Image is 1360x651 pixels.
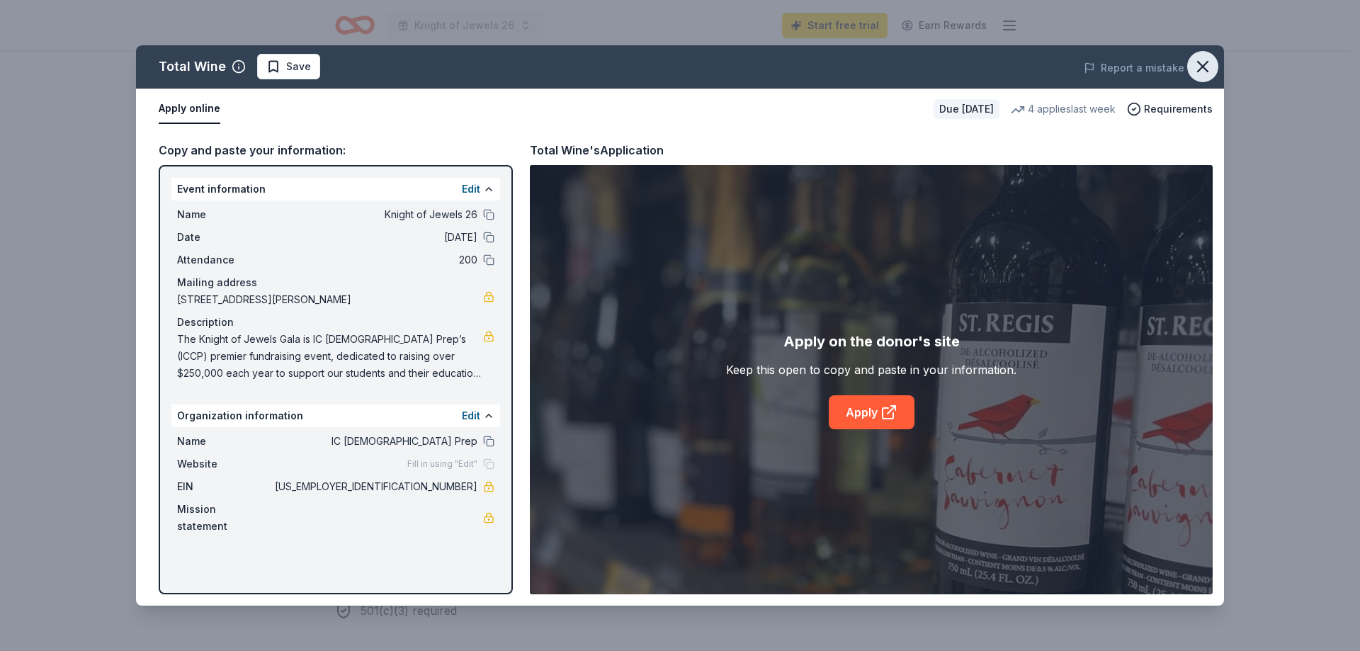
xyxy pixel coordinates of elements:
div: Organization information [171,404,500,427]
span: Save [286,58,311,75]
button: Edit [462,181,480,198]
a: Apply [829,395,914,429]
span: 200 [272,251,477,268]
span: [US_EMPLOYER_IDENTIFICATION_NUMBER] [272,478,477,495]
span: EIN [177,478,272,495]
div: Copy and paste your information: [159,141,513,159]
button: Edit [462,407,480,424]
span: Mission statement [177,501,272,535]
span: Requirements [1144,101,1213,118]
div: Total Wine [159,55,226,78]
button: Requirements [1127,101,1213,118]
span: [STREET_ADDRESS][PERSON_NAME] [177,291,483,308]
span: IC [DEMOGRAPHIC_DATA] Prep [272,433,477,450]
span: The Knight of Jewels Gala is IC [DEMOGRAPHIC_DATA] Prep’s (ICCP) premier fundraising event, dedic... [177,331,483,382]
span: Name [177,433,272,450]
div: Description [177,314,494,331]
button: Report a mistake [1084,60,1184,77]
span: [DATE] [272,229,477,246]
div: Due [DATE] [934,99,999,119]
button: Save [257,54,320,79]
span: Name [177,206,272,223]
button: Apply online [159,94,220,124]
div: Mailing address [177,274,494,291]
span: Date [177,229,272,246]
span: Attendance [177,251,272,268]
span: Website [177,455,272,472]
div: Apply on the donor's site [783,330,960,353]
span: Fill in using "Edit" [407,458,477,470]
span: Knight of Jewels 26 [272,206,477,223]
div: Keep this open to copy and paste in your information. [726,361,1016,378]
div: 4 applies last week [1011,101,1116,118]
div: Total Wine's Application [530,141,664,159]
div: Event information [171,178,500,200]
